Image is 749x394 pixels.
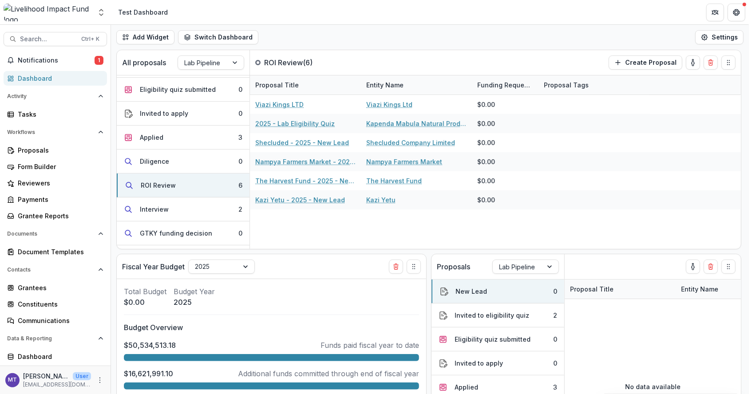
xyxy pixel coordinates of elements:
[477,119,495,128] div: $0.00
[23,371,69,381] p: [PERSON_NAME]
[140,85,216,94] div: Eligibility quiz submitted
[141,181,176,190] div: ROI Review
[704,260,718,274] button: Delete card
[4,176,107,190] a: Reviewers
[686,55,700,70] button: toggle-assigned-to-me
[407,260,421,274] button: Drag
[553,335,557,344] div: 0
[18,146,100,155] div: Proposals
[255,119,335,128] a: 2025 - Lab Eligibility Quiz
[117,150,250,173] button: Diligence0
[4,32,107,46] button: Search...
[4,280,107,295] a: Grantees
[456,287,487,296] div: New Lead
[477,138,495,147] div: $0.00
[116,30,174,44] button: Add Widget
[728,4,745,21] button: Get Help
[18,352,100,361] div: Dashboard
[18,195,100,204] div: Payments
[472,75,539,95] div: Funding Requested
[553,287,557,296] div: 0
[117,221,250,245] button: GTKY funding decision0
[124,286,166,297] p: Total Budget
[7,93,95,99] span: Activity
[4,159,107,174] a: Form Builder
[124,322,419,333] p: Budget Overview
[255,176,356,185] a: The Harvest Fund - 2025 - New Lead
[721,55,736,70] button: Drag
[7,335,95,342] span: Data & Reporting
[361,75,472,95] div: Entity Name
[366,100,412,109] a: Viazi Kings Ltd
[255,138,349,147] a: Shecluded - 2025 - New Lead
[361,80,409,90] div: Entity Name
[565,284,619,294] div: Proposal Title
[7,129,95,135] span: Workflows
[4,331,107,346] button: Open Data & Reporting
[140,157,169,166] div: Diligence
[4,89,107,103] button: Open Activity
[238,205,242,214] div: 2
[124,340,176,351] p: $50,534,513.18
[95,375,105,386] button: More
[477,157,495,166] div: $0.00
[4,349,107,364] a: Dashboard
[7,267,95,273] span: Contacts
[455,335,531,344] div: Eligibility quiz submitted
[366,176,422,185] a: The Harvest Fund
[4,53,107,67] button: Notifications1
[472,80,539,90] div: Funding Requested
[4,143,107,158] a: Proposals
[455,359,503,368] div: Invited to apply
[553,359,557,368] div: 0
[477,100,495,109] div: $0.00
[117,197,250,221] button: Interview2
[95,56,103,65] span: 1
[366,138,455,147] a: Shecluded Company Limited
[704,55,718,70] button: Delete card
[140,109,188,118] div: Invited to apply
[18,57,95,64] span: Notifications
[238,157,242,166] div: 0
[432,303,564,327] button: Invited to eligibility quiz2
[721,260,736,274] button: Drag
[73,372,91,380] p: User
[437,261,470,272] p: Proposals
[174,286,215,297] p: Budget Year
[4,107,107,122] a: Tasks
[140,205,169,214] div: Interview
[4,227,107,241] button: Open Documents
[18,299,100,309] div: Constituents
[250,75,361,95] div: Proposal Title
[8,377,17,383] div: Muthoni Thuo
[238,133,242,142] div: 3
[539,80,594,90] div: Proposal Tags
[140,133,163,142] div: Applied
[23,381,91,389] p: [EMAIL_ADDRESS][DOMAIN_NAME]
[238,181,242,190] div: 6
[18,110,100,119] div: Tasks
[18,74,100,83] div: Dashboard
[264,57,331,68] p: ROI Review ( 6 )
[115,6,171,19] nav: breadcrumb
[7,231,95,237] span: Documents
[79,34,101,44] div: Ctrl + K
[140,229,212,238] div: GTKY funding decision
[321,340,419,351] p: Funds paid fiscal year to date
[4,4,91,21] img: Livelihood Impact Fund logo
[117,78,250,102] button: Eligibility quiz submitted0
[18,211,100,221] div: Grantee Reports
[432,327,564,351] button: Eligibility quiz submitted0
[124,368,173,379] p: $16,621,991.10
[117,173,250,197] button: ROI Review6
[432,351,564,375] button: Invited to apply0
[4,71,107,86] a: Dashboard
[18,316,100,325] div: Communications
[118,8,168,17] div: Test Dashboard
[389,260,403,274] button: Delete card
[4,192,107,207] a: Payments
[455,382,478,392] div: Applied
[455,311,529,320] div: Invited to eligibility quiz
